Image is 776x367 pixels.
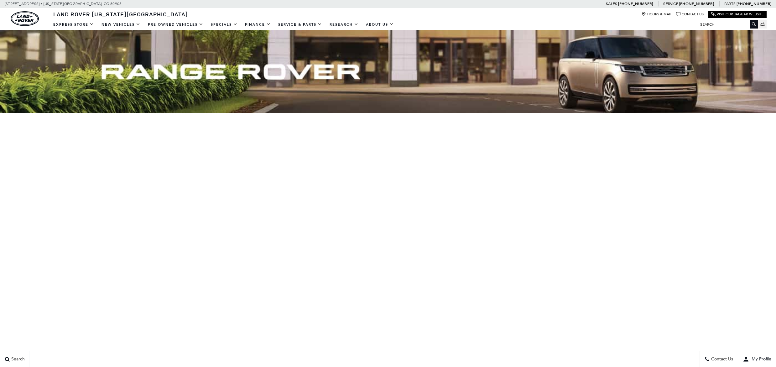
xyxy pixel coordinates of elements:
[49,10,192,18] a: Land Rover [US_STATE][GEOGRAPHIC_DATA]
[738,351,776,367] button: user-profile-menu
[606,2,617,6] span: Sales
[642,12,671,17] a: Hours & Map
[49,19,398,30] nav: Main Navigation
[274,19,326,30] a: Service & Parts
[207,19,241,30] a: Specials
[241,19,274,30] a: Finance
[10,357,25,362] span: Search
[724,2,736,6] span: Parts
[144,19,207,30] a: Pre-Owned Vehicles
[676,12,704,17] a: Contact Us
[362,19,398,30] a: About Us
[53,10,188,18] span: Land Rover [US_STATE][GEOGRAPHIC_DATA]
[49,19,98,30] a: EXPRESS STORE
[11,11,39,26] img: Land Rover
[618,1,653,6] a: [PHONE_NUMBER]
[11,11,39,26] a: land-rover
[5,2,122,6] a: [STREET_ADDRESS] • [US_STATE][GEOGRAPHIC_DATA], CO 80905
[710,357,733,362] span: Contact Us
[326,19,362,30] a: Research
[695,21,758,28] input: Search
[98,19,144,30] a: New Vehicles
[663,2,678,6] span: Service
[679,1,714,6] a: [PHONE_NUMBER]
[737,1,771,6] a: [PHONE_NUMBER]
[711,12,764,17] a: Visit Our Jaguar Website
[749,357,771,362] span: My Profile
